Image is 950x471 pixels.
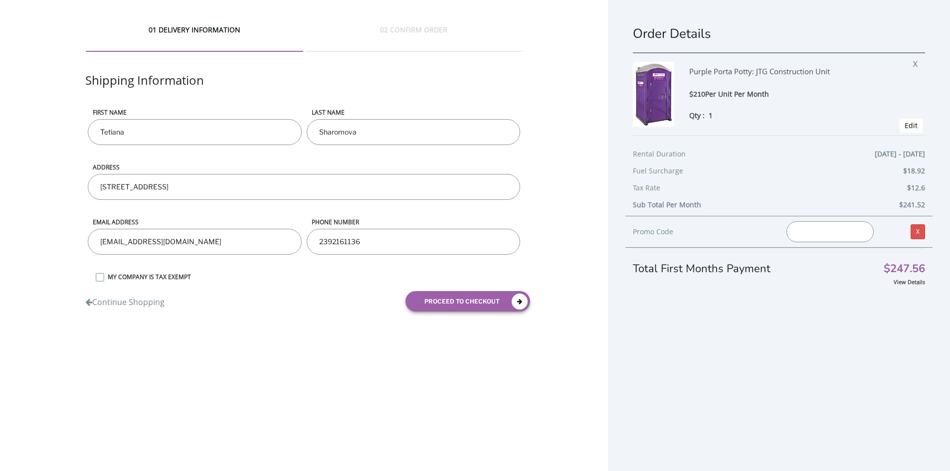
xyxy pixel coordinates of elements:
[305,25,523,52] div: 02 CONFIRM ORDER
[689,110,885,121] div: Qty :
[103,273,522,281] label: MY COMPANY IS TAX EXEMPT
[88,218,301,226] label: Email address
[85,292,165,308] a: Continue Shopping
[911,224,925,239] a: X
[633,182,925,199] div: Tax Rate
[307,218,520,226] label: phone number
[884,264,925,274] span: $247.56
[689,89,885,100] div: $210
[405,291,530,312] button: proceed to checkout
[705,89,769,99] span: Per Unit Per Month
[899,200,925,209] b: $241.52
[875,148,925,160] span: [DATE] - [DATE]
[633,148,925,165] div: Rental Duration
[633,25,925,42] h1: Order Details
[689,62,885,89] div: Purple Porta Potty: JTG Construction Unit
[903,165,925,177] span: $18.92
[307,108,520,117] label: LAST NAME
[633,165,925,182] div: Fuel Surcharge
[86,25,303,52] div: 01 DELIVERY INFORMATION
[709,111,713,120] span: 1
[913,56,923,69] span: X
[633,226,771,238] div: Promo Code
[633,200,701,209] b: Sub Total Per Month
[907,182,925,194] span: $12.6
[894,278,925,286] a: View Details
[88,108,301,117] label: First name
[85,72,522,108] div: Shipping Information
[633,248,925,277] div: Total First Months Payment
[905,121,918,130] a: Edit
